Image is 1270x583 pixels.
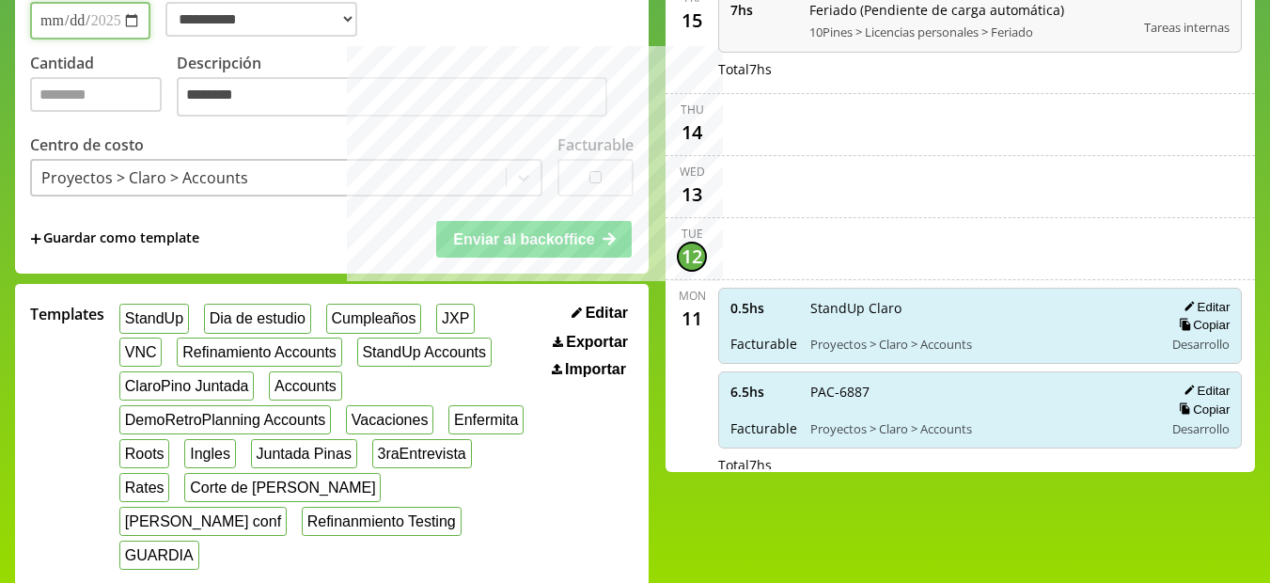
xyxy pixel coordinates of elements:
div: Tue [682,226,703,242]
span: Desarrollo [1172,336,1230,353]
button: Editar [1178,383,1230,399]
button: Enviar al backoffice [436,221,632,257]
div: Thu [681,102,704,118]
button: Enfermita [448,405,524,434]
span: Facturable [730,419,797,437]
button: Roots [119,439,169,468]
button: Refinamiento Accounts [177,338,341,367]
span: Proyectos > Claro > Accounts [810,420,1151,437]
button: GUARDIA [119,541,199,570]
span: Enviar al backoffice [453,231,594,247]
label: Cantidad [30,53,177,121]
select: Tipo de hora [165,2,357,37]
span: Editar [586,305,628,322]
span: Exportar [566,334,628,351]
span: Feriado (Pendiente de carga automática) [809,1,1131,19]
button: ClaroPino Juntada [119,371,254,401]
div: 12 [677,242,707,272]
span: PAC-6887 [810,383,1151,401]
button: VNC [119,338,162,367]
span: StandUp Claro [810,299,1151,317]
span: Tareas internas [1144,19,1230,36]
label: Descripción [177,53,634,121]
button: Vacaciones [346,405,433,434]
button: 3raEntrevista [372,439,472,468]
span: +Guardar como template [30,228,199,249]
span: + [30,228,41,249]
button: Accounts [269,371,341,401]
input: Cantidad [30,77,162,112]
span: 10Pines > Licencias personales > Feriado [809,24,1131,40]
span: 0.5 hs [730,299,797,317]
div: Total 7 hs [718,60,1242,78]
button: Exportar [547,333,634,352]
button: Editar [566,304,634,323]
div: Proyectos > Claro > Accounts [41,167,248,188]
button: Copiar [1173,402,1230,418]
button: Editar [1178,299,1230,315]
div: Total 7 hs [718,456,1242,474]
button: [PERSON_NAME] conf [119,507,287,536]
span: Proyectos > Claro > Accounts [810,336,1151,353]
span: 7 hs [730,1,796,19]
button: DemoRetroPlanning Accounts [119,405,331,434]
div: Wed [680,164,705,180]
span: Templates [30,304,104,324]
button: Copiar [1173,317,1230,333]
span: Facturable [730,335,797,353]
span: Desarrollo [1172,420,1230,437]
div: 15 [677,6,707,36]
span: 6.5 hs [730,383,797,401]
textarea: Descripción [177,77,607,117]
label: Facturable [557,134,634,155]
button: Rates [119,473,169,502]
button: StandUp [119,304,189,333]
button: Ingles [184,439,235,468]
button: Corte de [PERSON_NAME] [184,473,381,502]
div: 11 [677,304,707,334]
span: Importar [565,361,626,378]
button: Dia de estudio [204,304,311,333]
button: StandUp Accounts [357,338,492,367]
div: 13 [677,180,707,210]
button: Refinanmiento Testing [302,507,462,536]
div: 14 [677,118,707,148]
label: Centro de costo [30,134,144,155]
button: Cumpleaños [326,304,421,333]
div: Mon [679,288,706,304]
button: Juntada Pinas [251,439,357,468]
button: JXP [436,304,475,333]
